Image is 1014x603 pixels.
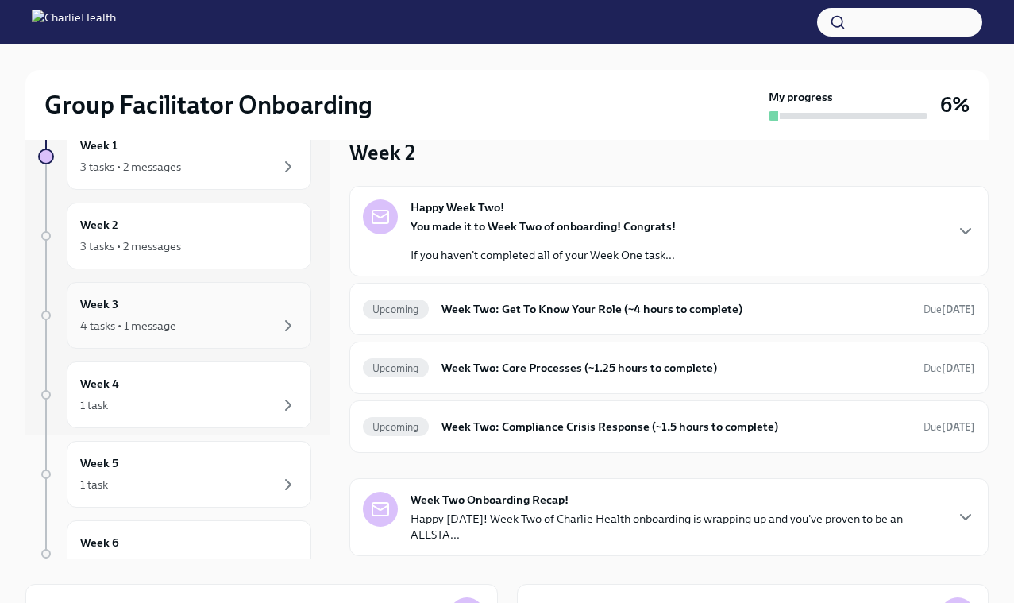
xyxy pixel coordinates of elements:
[411,219,676,234] strong: You made it to Week Two of onboarding! Congrats!
[38,441,311,508] a: Week 51 task
[363,355,975,381] a: UpcomingWeek Two: Core Processes (~1.25 hours to complete)Due[DATE]
[80,454,118,472] h6: Week 5
[38,203,311,269] a: Week 23 tasks • 2 messages
[923,361,975,376] span: September 16th, 2025 10:00
[363,414,975,439] a: UpcomingWeek Two: Compliance Crisis Response (~1.5 hours to complete)Due[DATE]
[942,303,975,315] strong: [DATE]
[923,419,975,435] span: September 16th, 2025 10:00
[441,300,911,318] h6: Week Two: Get To Know Your Role (~4 hours to complete)
[942,421,975,433] strong: [DATE]
[80,296,118,313] h6: Week 3
[411,492,569,508] strong: Week Two Onboarding Recap!
[923,303,975,315] span: Due
[411,511,943,543] p: Happy [DATE]! Week Two of Charlie Health onboarding is wrapping up and you've proven to be an ALL...
[80,137,118,154] h6: Week 1
[769,89,833,105] strong: My progress
[38,520,311,587] a: Week 61 task
[80,397,108,413] div: 1 task
[363,303,429,315] span: Upcoming
[80,216,118,234] h6: Week 2
[940,91,970,119] h3: 6%
[349,138,415,167] h3: Week 2
[363,296,975,322] a: UpcomingWeek Two: Get To Know Your Role (~4 hours to complete)Due[DATE]
[363,362,429,374] span: Upcoming
[411,247,676,263] p: If you haven't completed all of your Week One task...
[38,282,311,349] a: Week 34 tasks • 1 message
[411,199,504,215] strong: Happy Week Two!
[923,302,975,317] span: September 16th, 2025 10:00
[441,359,911,377] h6: Week Two: Core Processes (~1.25 hours to complete)
[44,89,372,121] h2: Group Facilitator Onboarding
[80,477,108,493] div: 1 task
[80,238,181,254] div: 3 tasks • 2 messages
[80,534,119,551] h6: Week 6
[942,362,975,374] strong: [DATE]
[441,418,911,435] h6: Week Two: Compliance Crisis Response (~1.5 hours to complete)
[923,362,975,374] span: Due
[80,556,108,572] div: 1 task
[80,318,176,334] div: 4 tasks • 1 message
[32,10,116,35] img: CharlieHealth
[38,361,311,428] a: Week 41 task
[923,421,975,433] span: Due
[38,123,311,190] a: Week 13 tasks • 2 messages
[363,421,429,433] span: Upcoming
[80,375,119,392] h6: Week 4
[80,159,181,175] div: 3 tasks • 2 messages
